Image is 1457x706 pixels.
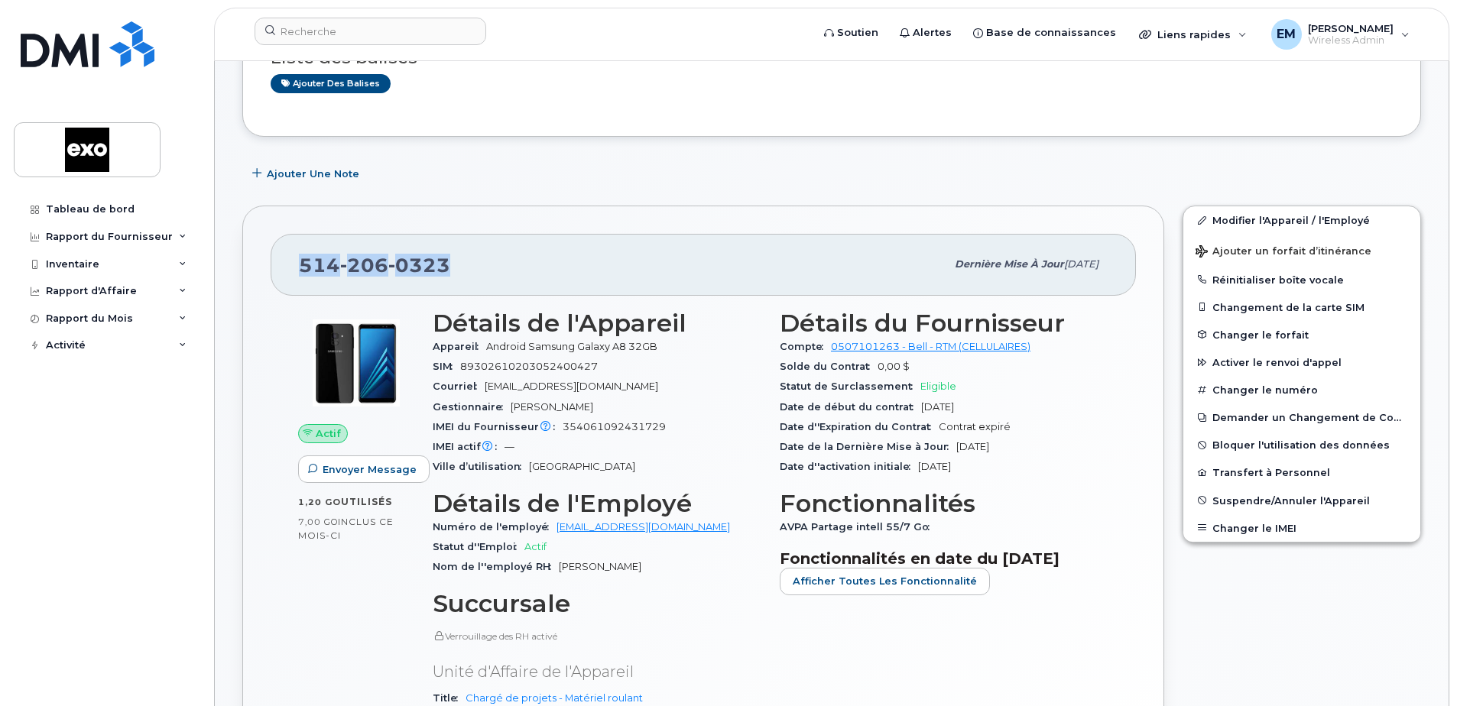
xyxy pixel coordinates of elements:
[298,497,341,507] span: 1,20 Go
[780,341,831,352] span: Compte
[433,541,524,552] span: Statut d''Emploi
[986,25,1116,40] span: Base de connaissances
[433,692,466,704] span: Title
[433,461,529,472] span: Ville d’utilisation
[505,441,514,452] span: —
[433,590,761,617] h3: Succursale
[831,341,1030,352] a: 0507101263 - Bell - RTM (CELLULAIRES)
[955,258,1064,270] span: Dernière mise à jour
[780,461,918,472] span: Date d''activation initiale
[1128,19,1257,50] div: Liens rapides
[780,381,920,392] span: Statut de Surclassement
[433,361,460,372] span: SIM
[298,517,338,527] span: 7,00 Go
[1183,403,1420,431] button: Demander un Changement de Compte
[1183,348,1420,376] button: Activer le renvoi d'appel
[780,549,1108,568] h3: Fonctionnalités en date du [DATE]
[271,48,1393,67] h3: Liste des balises
[563,421,666,432] span: 354061092431729
[780,441,956,452] span: Date de la Dernière Mise à Jour
[433,521,557,533] span: Numéro de l'employé
[485,381,658,392] span: [EMAIL_ADDRESS][DOMAIN_NAME]
[939,421,1011,432] span: Contrat expiré
[271,74,391,93] a: Ajouter des balises
[298,455,430,483] button: Envoyer Message
[1183,487,1420,514] button: Suspendre/Annuler l'Appareil
[298,516,394,541] span: inclus ce mois-ci
[1183,293,1420,321] button: Changement de la carte SIM
[1183,514,1420,542] button: Changer le IMEI
[557,521,730,533] a: [EMAIL_ADDRESS][DOMAIN_NAME]
[316,426,341,441] span: Actif
[433,661,761,683] p: Unité d'Affaire de l'Appareil
[1183,376,1420,403] button: Changer le numéro
[466,692,643,704] a: Chargé de projets - Matériel roulant
[889,18,962,48] a: Alertes
[388,254,450,277] span: 0323
[529,461,635,472] span: [GEOGRAPHIC_DATA]
[1261,19,1420,50] div: Emmanuel Maniraruta
[780,421,939,432] span: Date d''Expiration du Contrat
[1212,357,1342,368] span: Activer le renvoi d'appel
[1157,28,1231,40] span: Liens rapides
[1308,34,1394,47] span: Wireless Admin
[511,401,593,413] span: [PERSON_NAME]
[878,361,910,372] span: 0,00 $
[1212,494,1370,506] span: Suspendre/Annuler l'Appareil
[1196,245,1371,260] span: Ajouter un forfait d’itinérance
[780,401,921,413] span: Date de début du contrat
[1183,431,1420,458] button: Bloquer l'utilisation des données
[813,18,889,48] a: Soutien
[1183,266,1420,293] button: Réinitialiser boîte vocale
[255,18,486,45] input: Recherche
[524,541,547,552] span: Actif
[433,561,559,572] span: Nom de l''employé RH
[341,496,392,507] span: utilisés
[486,341,657,352] span: Android Samsung Galaxy A8 32GB
[920,381,956,392] span: Eligible
[780,361,878,372] span: Solde du Contrat
[323,462,417,477] span: Envoyer Message
[1277,25,1296,44] span: EM
[340,254,388,277] span: 206
[780,568,990,595] button: Afficher Toutes les Fonctionnalité
[1183,321,1420,348] button: Changer le forfait
[433,421,563,432] span: IMEI du Fournisseur
[962,18,1127,48] a: Base de connaissances
[1183,206,1420,234] a: Modifier l'Appareil / l'Employé
[433,381,485,392] span: Courriel
[433,309,761,337] h3: Détails de l'Appareil
[1308,22,1394,34] span: [PERSON_NAME]
[433,441,505,452] span: IMEI actif
[299,254,450,277] span: 514
[433,401,511,413] span: Gestionnaire
[956,441,989,452] span: [DATE]
[242,160,372,187] button: Ajouter une Note
[913,25,952,40] span: Alertes
[433,341,486,352] span: Appareil
[1064,258,1098,270] span: [DATE]
[1183,235,1420,266] button: Ajouter un forfait d’itinérance
[460,361,598,372] span: 89302610203052400427
[1212,329,1309,340] span: Changer le forfait
[267,167,359,181] span: Ajouter une Note
[780,309,1108,337] h3: Détails du Fournisseur
[780,490,1108,517] h3: Fonctionnalités
[921,401,954,413] span: [DATE]
[433,630,761,643] p: Verrouillage des RH activé
[1183,458,1420,486] button: Transfert à Personnel
[559,561,641,572] span: [PERSON_NAME]
[433,490,761,517] h3: Détails de l'Employé
[310,317,402,409] img: image20231002-3703462-14f2bn2.jpeg
[918,461,951,472] span: [DATE]
[793,574,977,588] span: Afficher Toutes les Fonctionnalité
[837,25,878,40] span: Soutien
[780,521,937,533] span: AVPA Partage intell 55/7 Go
